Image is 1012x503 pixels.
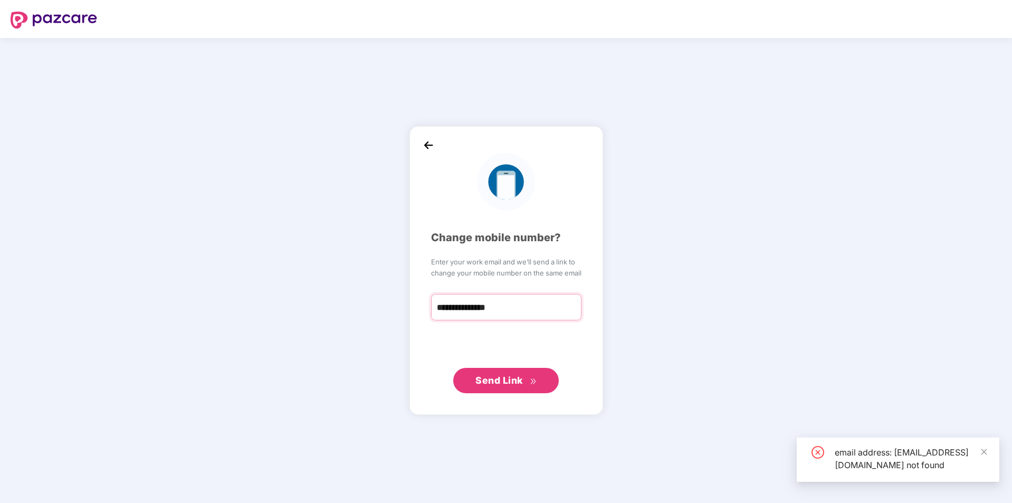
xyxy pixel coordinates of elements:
span: Enter your work email and we’ll send a link to [431,257,581,267]
img: logo [11,12,97,29]
span: close-circle [811,446,824,459]
span: close [980,448,988,455]
div: email address: [EMAIL_ADDRESS][DOMAIN_NAME] not found [835,446,987,471]
img: logo [477,153,534,211]
span: Send Link [475,375,523,386]
span: double-right [530,378,537,385]
div: Change mobile number? [431,230,581,246]
span: change your mobile number on the same email [431,268,581,278]
img: back_icon [421,137,436,153]
button: Send Linkdouble-right [453,368,559,393]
